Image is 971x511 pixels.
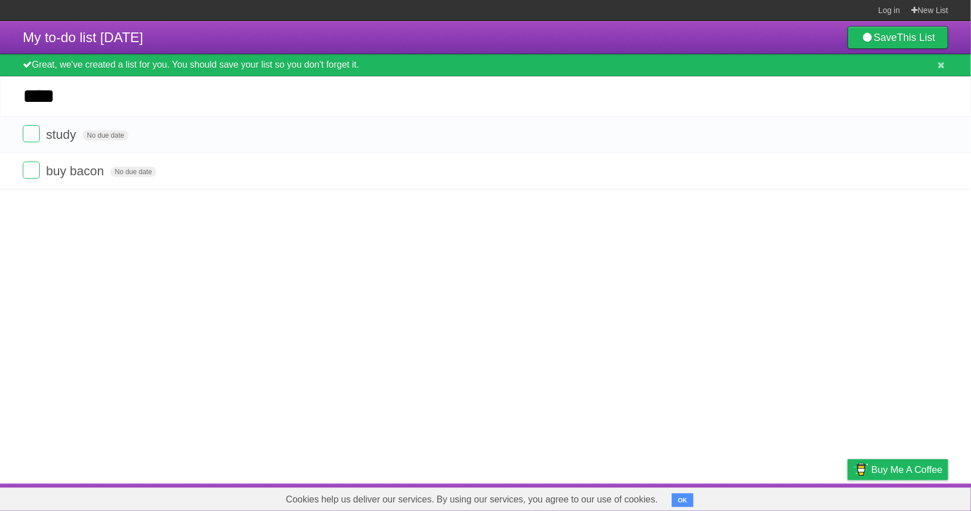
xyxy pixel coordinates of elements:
[833,487,862,508] a: Privacy
[848,459,948,480] a: Buy me a coffee
[46,164,107,178] span: buy bacon
[897,32,935,43] b: This List
[871,460,943,480] span: Buy me a coffee
[110,167,156,177] span: No due date
[853,460,869,479] img: Buy me a coffee
[23,30,143,45] span: My to-do list [DATE]
[275,488,670,511] span: Cookies help us deliver our services. By using our services, you agree to our use of cookies.
[23,125,40,142] label: Done
[794,487,819,508] a: Terms
[877,487,948,508] a: Suggest a feature
[82,130,129,141] span: No due date
[23,162,40,179] label: Done
[848,26,948,49] a: SaveThis List
[672,493,694,507] button: OK
[696,487,720,508] a: About
[46,127,79,142] span: study
[734,487,780,508] a: Developers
